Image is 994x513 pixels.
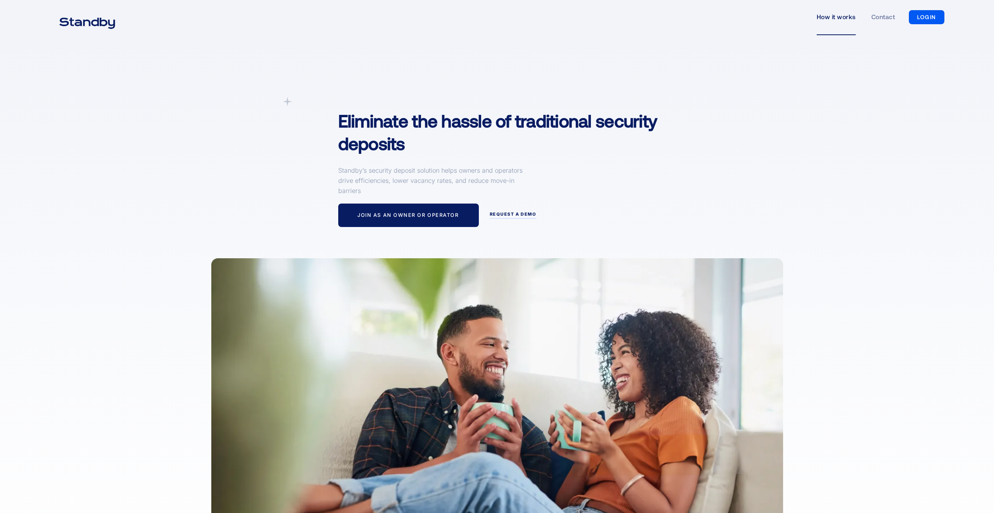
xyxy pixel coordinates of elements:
div: Join as an owner or operator [357,212,459,218]
div: request a demo [490,212,537,217]
a: home [50,13,125,22]
div: A simpler Deposit Solution [338,97,416,105]
a: LOGIN [909,10,944,24]
a: Join as an owner or operator [338,204,479,227]
a: request a demo [490,212,537,219]
p: Standby’s security deposit solution helps owners and operators drive efficiencies, lower vacancy ... [338,165,526,196]
h1: Eliminate the hassle of traditional security deposits [338,109,704,154]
